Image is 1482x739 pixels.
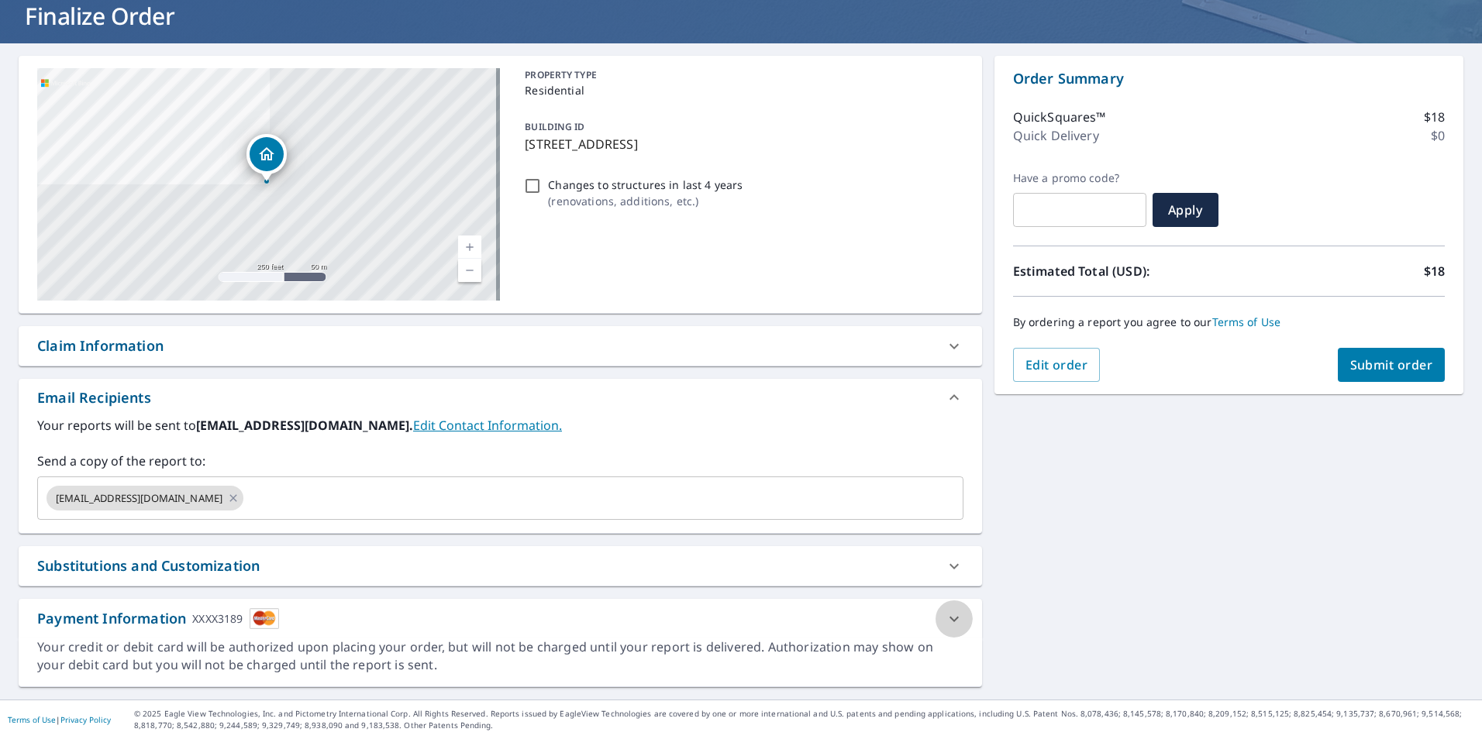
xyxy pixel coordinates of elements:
p: $18 [1424,262,1445,280]
button: Submit order [1338,348,1446,382]
div: Email Recipients [37,387,151,408]
span: Submit order [1350,356,1433,373]
p: Order Summary [1013,68,1445,89]
b: [EMAIL_ADDRESS][DOMAIN_NAME]. [196,417,413,434]
p: BUILDING ID [525,120,584,133]
div: XXXX3189 [192,608,243,629]
p: Residential [525,82,956,98]
span: Apply [1165,201,1206,218]
p: Estimated Total (USD): [1013,262,1229,280]
p: Changes to structures in last 4 years [548,177,743,193]
img: cardImage [250,608,279,629]
a: EditContactInfo [413,417,562,434]
p: By ordering a report you agree to our [1013,315,1445,329]
p: | [8,715,111,724]
div: Substitutions and Customization [19,546,982,586]
div: Claim Information [19,326,982,366]
button: Edit order [1013,348,1101,382]
div: Payment InformationXXXX3189cardImage [19,599,982,638]
span: Edit order [1025,356,1088,373]
a: Privacy Policy [60,714,111,725]
p: PROPERTY TYPE [525,68,956,82]
button: Apply [1153,193,1218,227]
div: Payment Information [37,608,279,629]
a: Current Level 17, Zoom Out [458,259,481,282]
a: Terms of Use [8,714,56,725]
div: Your credit or debit card will be authorized upon placing your order, but will not be charged unt... [37,638,963,674]
p: Quick Delivery [1013,126,1099,145]
label: Have a promo code? [1013,171,1146,185]
a: Current Level 17, Zoom In [458,235,481,259]
span: [EMAIL_ADDRESS][DOMAIN_NAME] [47,491,232,506]
p: © 2025 Eagle View Technologies, Inc. and Pictometry International Corp. All Rights Reserved. Repo... [134,708,1474,731]
div: [EMAIL_ADDRESS][DOMAIN_NAME] [47,486,243,510]
label: Your reports will be sent to [37,416,963,435]
p: $18 [1424,108,1445,126]
div: Dropped pin, building 1, Residential property, 706 S Center St Terre Haute, IN 47807 [246,134,287,182]
p: $0 [1431,126,1445,145]
div: Email Recipients [19,379,982,416]
p: QuickSquares™ [1013,108,1106,126]
p: [STREET_ADDRESS] [525,135,956,153]
p: ( renovations, additions, etc. ) [548,193,743,209]
div: Substitutions and Customization [37,555,260,576]
a: Terms of Use [1212,315,1281,329]
div: Claim Information [37,335,164,356]
label: Send a copy of the report to: [37,452,963,470]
